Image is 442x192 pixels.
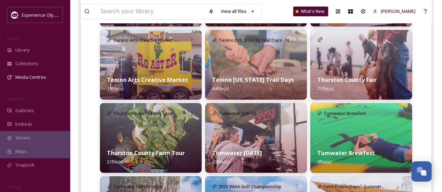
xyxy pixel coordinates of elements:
[107,85,123,92] span: 19 file(s)
[324,183,385,190] span: Yelm Prairie Days - Summer...
[212,76,294,84] strong: Tenino [US_STATE] Trail Days
[324,110,366,117] span: Tumwater Brewfest
[15,74,46,80] span: Media Centres
[218,183,281,190] span: 2023 WIAA Golf Championship
[7,97,23,102] span: WIDGETS
[107,149,185,157] strong: Thurston County Farm Tour
[381,8,415,14] span: [PERSON_NAME]
[15,135,30,141] span: Stories
[205,30,307,100] img: 6c33a765-8802-447b-947a-95ca5f75cc89.jpg
[212,149,262,157] strong: Tumwater [DATE]
[205,103,307,173] img: 0f1a08ae-b627-4ac3-ae15-a0fedd80c0c0.jpg
[217,5,258,18] a: View all files
[317,76,377,84] strong: Thurston County Fair
[317,149,375,157] strong: Tumwater Brewfest
[107,159,123,165] span: 21 file(s)
[310,30,412,100] img: afdedc52-0796-48ea-80a2-79f3a47e5e3c.jpg
[310,103,412,173] img: 81e6d044-31ae-492c-bd4b-24ec326612c0.jpg
[15,121,32,128] span: Embeds
[113,110,173,117] span: Thurston County Farm Tour
[218,37,293,44] span: Tenino [US_STATE] Trail Days - N....
[113,183,162,190] span: Tumwater Falls Festival
[317,85,334,92] span: 71 file(s)
[317,159,331,165] span: 0 file(s)
[293,7,328,16] a: What's New
[22,11,63,18] span: Experience Olympia
[100,30,202,100] img: f2292b81-75d4-4ab6-b39a-3fb962762ce6.jpg
[107,76,188,84] strong: Tenino Arts Creative Market
[411,161,432,182] button: Open Chat
[212,85,229,92] span: 64 file(s)
[11,11,18,18] img: download.jpeg
[7,36,19,41] span: MEDIA
[15,162,35,168] span: SnapLink
[113,37,179,44] span: Tenino Arts Creative Market -...
[212,159,229,165] span: 43 file(s)
[7,184,21,190] span: SOCIALS
[97,4,205,19] input: Search your library
[15,107,34,114] span: Galleries
[100,103,202,173] img: 280a9c9d-364a-49a6-820a-45b74b885d6b.jpg
[15,60,38,67] span: Collections
[369,5,419,18] a: [PERSON_NAME]
[15,47,29,53] span: Library
[218,110,256,117] span: Tumwater [DATE]
[15,148,27,155] span: Maps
